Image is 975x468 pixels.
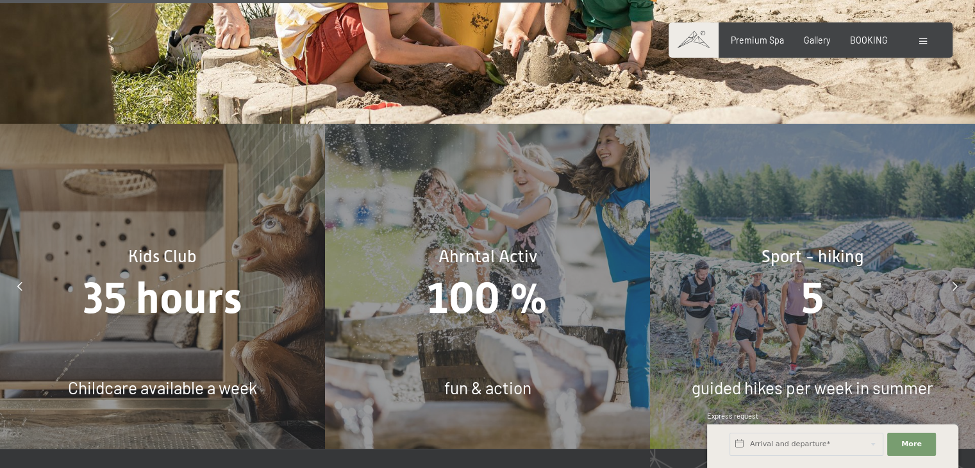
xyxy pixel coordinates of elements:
span: 35 hours [83,273,242,323]
span: guided hikes per week in summer [692,378,933,397]
span: 100 % [427,273,548,323]
span: Childcare available a week [68,378,257,397]
span: More [901,439,922,449]
span: Express request [707,412,758,420]
span: Kids Club [128,247,197,266]
span: 5 [801,273,824,323]
a: Premium Spa [731,35,784,46]
a: Gallery [804,35,830,46]
a: BOOKING [850,35,888,46]
span: Ahrntal Activ [438,247,537,266]
span: fun & action [444,378,531,397]
button: More [887,433,936,456]
span: Sport - hiking [762,247,864,266]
